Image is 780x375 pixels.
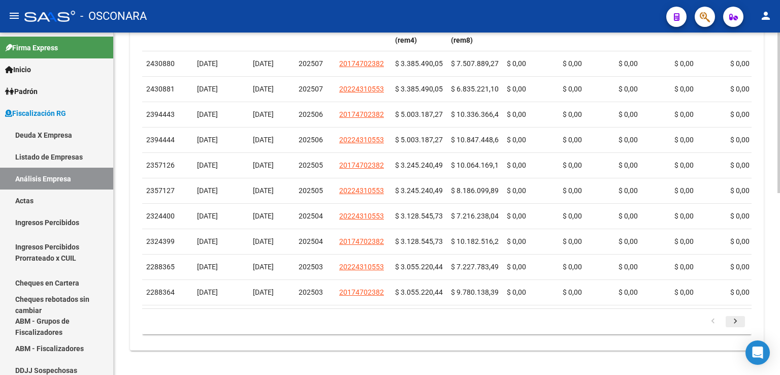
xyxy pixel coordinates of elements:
span: $ 0,00 [730,85,750,93]
span: $ 8.186.099,89 [451,186,499,195]
span: 2394443 [146,110,175,118]
datatable-header-cell: REMOSIMP (rem4) [391,18,447,52]
span: $ 0,00 [619,288,638,296]
span: $ 0,00 [730,110,750,118]
span: $ 0,00 [563,110,582,118]
span: $ 0,00 [563,212,582,220]
span: REMOSIMP (rem4) [395,25,432,45]
span: $ 0,00 [730,59,750,68]
datatable-header-cell: APO B SOC [670,18,726,52]
span: $ 0,00 [674,110,694,118]
datatable-header-cell: CUIL [335,18,391,52]
datatable-header-cell: IMPOSAD [559,18,614,52]
span: $ 0,00 [730,161,750,169]
span: $ 0,00 [619,212,638,220]
span: $ 6.835.221,10 [451,85,499,93]
span: [DATE] [253,161,274,169]
span: $ 0,00 [507,237,526,245]
span: 20224310553 [339,85,384,93]
span: $ 0,00 [619,161,638,169]
span: $ 3.128.545,73 [395,237,443,245]
span: $ 0,00 [507,136,526,144]
span: 202507 [299,85,323,93]
span: $ 0,00 [619,110,638,118]
datatable-header-cell: APADIOS [614,18,670,52]
span: Firma Express [5,42,58,53]
span: $ 10.847.448,65 [451,136,503,144]
span: [DATE] [197,161,218,169]
span: [DATE] [253,136,274,144]
span: 2324400 [146,212,175,220]
span: 202505 [299,161,323,169]
span: $ 0,00 [507,288,526,296]
span: 20174702382 [339,288,384,296]
datatable-header-cell: FEC PRESENT [193,18,249,52]
span: $ 0,00 [507,110,526,118]
span: $ 0,00 [730,136,750,144]
span: $ 0,00 [674,263,694,271]
span: 202503 [299,263,323,271]
span: $ 0,00 [619,186,638,195]
span: [DATE] [197,288,218,296]
span: $ 0,00 [674,161,694,169]
a: go to next page [726,316,745,327]
span: $ 0,00 [730,237,750,245]
span: [DATE] [253,263,274,271]
div: Open Intercom Messenger [745,340,770,365]
span: $ 5.003.187,27 [395,110,443,118]
span: $ 0,00 [507,212,526,220]
datatable-header-cell: PERÍODO [295,18,335,52]
span: [DATE] [253,212,274,220]
span: $ 0,00 [674,85,694,93]
span: $ 0,00 [563,85,582,93]
span: $ 0,00 [674,136,694,144]
span: - OSCONARA [80,5,147,27]
span: $ 3.245.240,49 [395,186,443,195]
span: $ 0,00 [563,263,582,271]
span: 2430881 [146,85,175,93]
span: [DATE] [197,237,218,245]
span: [DATE] [197,59,218,68]
span: 2357126 [146,161,175,169]
span: $ 3.385.490,05 [395,59,443,68]
span: $ 0,00 [730,263,750,271]
span: REMCONT (rem8) [451,25,485,45]
span: 20224310553 [339,263,384,271]
span: $ 0,00 [563,59,582,68]
span: $ 0,00 [619,136,638,144]
span: $ 0,00 [563,237,582,245]
span: $ 3.055.220,44 [395,263,443,271]
span: 2288365 [146,263,175,271]
span: $ 0,00 [619,59,638,68]
span: 20174702382 [339,237,384,245]
span: $ 0,00 [674,59,694,68]
span: $ 0,00 [730,288,750,296]
span: [DATE] [253,288,274,296]
span: $ 0,00 [507,161,526,169]
span: 202507 [299,59,323,68]
span: $ 0,00 [507,263,526,271]
span: $ 0,00 [619,85,638,93]
span: $ 7.507.889,27 [451,59,499,68]
span: $ 3.385.490,05 [395,85,443,93]
span: $ 9.780.138,39 [451,288,499,296]
span: $ 0,00 [563,288,582,296]
span: $ 10.064.169,14 [451,161,503,169]
span: 202505 [299,186,323,195]
datatable-header-cell: ID [142,18,193,52]
span: $ 3.245.240,49 [395,161,443,169]
span: $ 0,00 [507,59,526,68]
span: $ 0,00 [619,263,638,271]
span: $ 7.216.238,04 [451,212,499,220]
datatable-header-cell: REM TOTAL [503,18,559,52]
span: [DATE] [253,85,274,93]
span: 2394444 [146,136,175,144]
span: 202506 [299,110,323,118]
span: $ 0,00 [563,136,582,144]
span: [DATE] [197,212,218,220]
span: [DATE] [197,85,218,93]
span: $ 0,00 [730,186,750,195]
span: 20224310553 [339,212,384,220]
span: $ 0,00 [507,186,526,195]
mat-icon: person [760,10,772,22]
